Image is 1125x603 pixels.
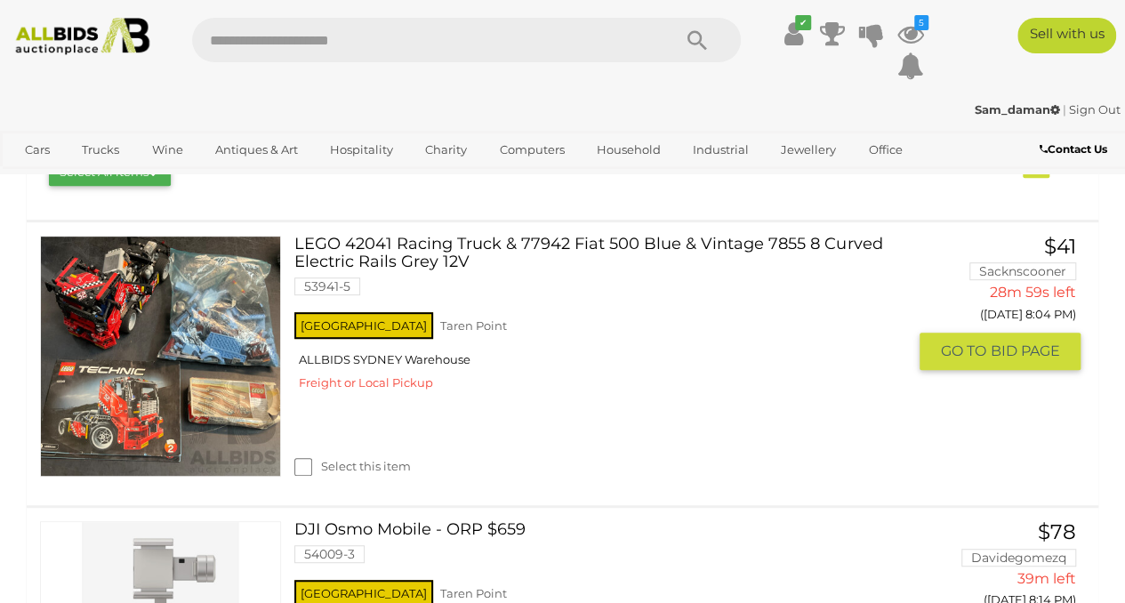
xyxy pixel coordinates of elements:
i: 5 [914,15,928,30]
a: Antiques & Art [204,135,309,165]
a: Household [585,135,672,165]
a: Cars [13,135,61,165]
i: ✔ [795,15,811,30]
span: BID PAGE [991,342,1060,360]
strong: Sam_daman [975,102,1060,117]
a: Industrial [681,135,760,165]
span: $78 [1038,519,1076,544]
a: Trucks [70,135,131,165]
label: Select this item [294,458,411,475]
span: GO TO [941,342,991,360]
a: LEGO 42041 Racing Truck & 77942 Fiat 500 Blue & Vintage 7855 8 Curved Electric Rails Grey 12V 539... [308,236,906,309]
a: Sports [13,165,73,194]
a: Office [856,135,913,165]
a: Sell with us [1017,18,1116,53]
a: Wine [140,135,194,165]
a: Computers [487,135,575,165]
a: Contact Us [1040,140,1112,159]
button: GO TOBID PAGE [920,333,1081,369]
a: Jewellery [769,135,848,165]
a: ✔ [780,18,807,50]
span: $41 [1044,234,1076,259]
a: Sign Out [1069,102,1121,117]
a: [GEOGRAPHIC_DATA] [82,165,231,194]
b: Contact Us [1040,142,1107,156]
a: DJI Osmo Mobile - ORP $659 54009-3 [308,521,906,576]
a: Hospitality [318,135,405,165]
a: 5 [897,18,924,50]
button: Search [652,18,741,62]
span: | [1063,102,1066,117]
a: $41 Sacknscooner 28m 59s left ([DATE] 8:04 PM) GO TOBID PAGE [933,236,1081,372]
a: Sam_daman [975,102,1063,117]
img: Allbids.com.au [8,18,157,55]
a: Charity [414,135,478,165]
